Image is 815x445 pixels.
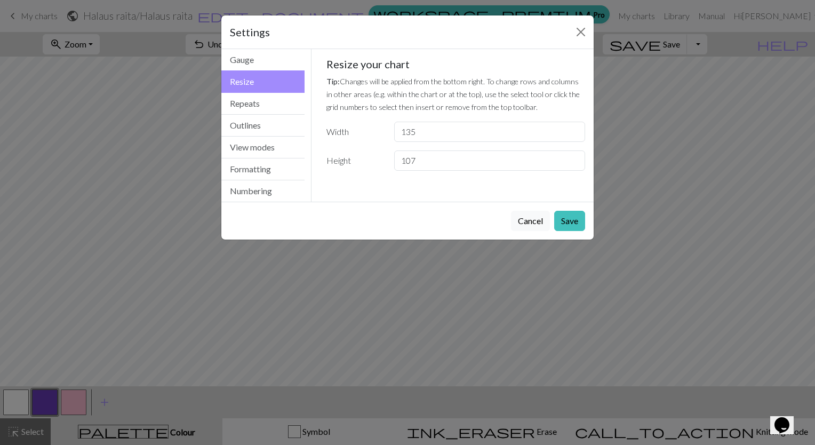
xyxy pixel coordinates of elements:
button: Formatting [221,158,305,180]
button: Repeats [221,93,305,115]
iframe: chat widget [770,402,804,434]
strong: Tip: [326,77,340,86]
small: Changes will be applied from the bottom right. To change rows and columns in other areas (e.g. wi... [326,77,580,112]
label: Height [320,150,388,171]
h5: Resize your chart [326,58,586,70]
button: Numbering [221,180,305,202]
button: Resize [221,70,305,93]
button: Outlines [221,115,305,137]
button: Save [554,211,585,231]
button: Gauge [221,49,305,71]
button: View modes [221,137,305,158]
button: Close [572,23,589,41]
h5: Settings [230,24,270,40]
button: Cancel [511,211,550,231]
label: Width [320,122,388,142]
